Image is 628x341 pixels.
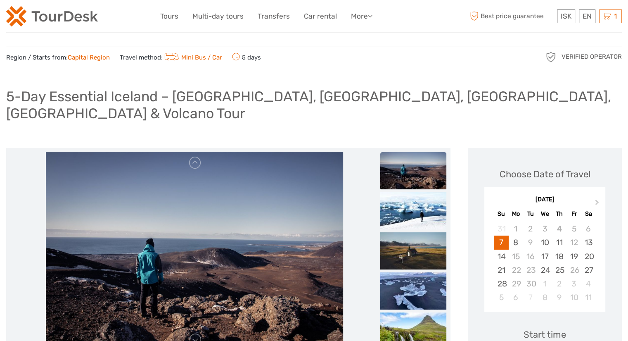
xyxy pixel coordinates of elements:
div: Choose Wednesday, October 1st, 2025 [538,277,552,291]
div: month 2025-09 [487,222,603,304]
div: Not available Friday, September 12th, 2025 [566,236,581,249]
a: Multi-day tours [192,10,244,22]
div: Choose Date of Travel [500,168,590,181]
div: Choose Wednesday, October 8th, 2025 [538,291,552,304]
span: Region / Starts from: [6,53,110,62]
div: Choose Sunday, September 7th, 2025 [494,236,508,249]
div: Choose Sunday, September 28th, 2025 [494,277,508,291]
div: Choose Friday, September 19th, 2025 [566,250,581,263]
div: Choose Wednesday, September 17th, 2025 [538,250,552,263]
div: Choose Saturday, September 27th, 2025 [581,263,596,277]
div: Choose Saturday, September 13th, 2025 [581,236,596,249]
div: Not available Wednesday, September 3rd, 2025 [538,222,552,236]
div: Not available Monday, September 22nd, 2025 [509,263,523,277]
div: Choose Friday, October 10th, 2025 [566,291,581,304]
div: Not available Tuesday, September 16th, 2025 [523,250,538,263]
div: Choose Monday, September 8th, 2025 [509,236,523,249]
div: Not available Tuesday, October 7th, 2025 [523,291,538,304]
a: Mini Bus / Car [163,54,222,61]
img: 120-15d4194f-c635-41b9-a512-a3cb382bfb57_logo_small.png [6,6,98,26]
span: ISK [561,12,571,20]
div: Not available Monday, September 15th, 2025 [509,250,523,263]
img: 5418c09749e943e89440ce9f8bde592a_slider_thumbnail.jpeg [380,152,446,189]
div: Choose Thursday, October 9th, 2025 [552,291,566,304]
a: More [351,10,372,22]
div: Choose Wednesday, September 10th, 2025 [538,236,552,249]
div: Choose Thursday, September 25th, 2025 [552,263,566,277]
div: Not available Monday, September 29th, 2025 [509,277,523,291]
div: Tu [523,208,538,219]
img: e189d915395b49ed9b7c3e828246eb88_slider_thumbnail.jpeg [380,232,446,269]
a: Car rental [304,10,337,22]
div: Sa [581,208,596,219]
div: Not available Friday, September 5th, 2025 [566,222,581,236]
div: Not available Tuesday, September 30th, 2025 [523,277,538,291]
div: Not available Monday, September 1st, 2025 [509,222,523,236]
div: Choose Saturday, September 20th, 2025 [581,250,596,263]
div: Not available Tuesday, September 9th, 2025 [523,236,538,249]
div: Not available Tuesday, September 23rd, 2025 [523,263,538,277]
img: 798d371bfda3416391a53305052d2467_slider_thumbnail.jpeg [380,272,446,310]
span: Travel method: [120,51,222,63]
div: Not available Sunday, August 31st, 2025 [494,222,508,236]
div: Choose Monday, October 6th, 2025 [509,291,523,304]
div: Choose Wednesday, September 24th, 2025 [538,263,552,277]
div: Choose Thursday, September 11th, 2025 [552,236,566,249]
div: Choose Sunday, September 14th, 2025 [494,250,508,263]
div: Th [552,208,566,219]
img: verified_operator_grey_128.png [544,50,557,64]
span: 5 days [232,51,261,63]
div: Choose Friday, October 3rd, 2025 [566,277,581,291]
div: Not available Friday, September 26th, 2025 [566,263,581,277]
div: Choose Saturday, October 11th, 2025 [581,291,596,304]
div: EN [579,10,595,23]
a: Capital Region [68,54,110,61]
div: Choose Sunday, September 21st, 2025 [494,263,508,277]
div: [DATE] [484,196,605,204]
div: Choose Thursday, September 18th, 2025 [552,250,566,263]
a: Tours [160,10,178,22]
button: Open LiveChat chat widget [95,13,105,23]
div: We [538,208,552,219]
div: Start time [524,328,566,341]
div: Choose Sunday, October 5th, 2025 [494,291,508,304]
div: Mo [509,208,523,219]
div: Not available Saturday, September 6th, 2025 [581,222,596,236]
h1: 5-Day Essential Iceland – [GEOGRAPHIC_DATA], [GEOGRAPHIC_DATA], [GEOGRAPHIC_DATA], [GEOGRAPHIC_DA... [6,88,622,122]
p: We're away right now. Please check back later! [12,14,93,21]
img: 1d87a58ea8b3431a8ea133460b9c299d_slider_thumbnail.jpeg [380,192,446,229]
div: Not available Thursday, September 4th, 2025 [552,222,566,236]
a: Transfers [258,10,290,22]
div: Choose Thursday, October 2nd, 2025 [552,277,566,291]
span: Verified Operator [562,52,622,61]
span: 1 [613,12,618,20]
div: Choose Saturday, October 4th, 2025 [581,277,596,291]
div: Not available Tuesday, September 2nd, 2025 [523,222,538,236]
span: Best price guarantee [468,10,555,23]
button: Next Month [591,198,604,211]
div: Su [494,208,508,219]
div: Fr [566,208,581,219]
